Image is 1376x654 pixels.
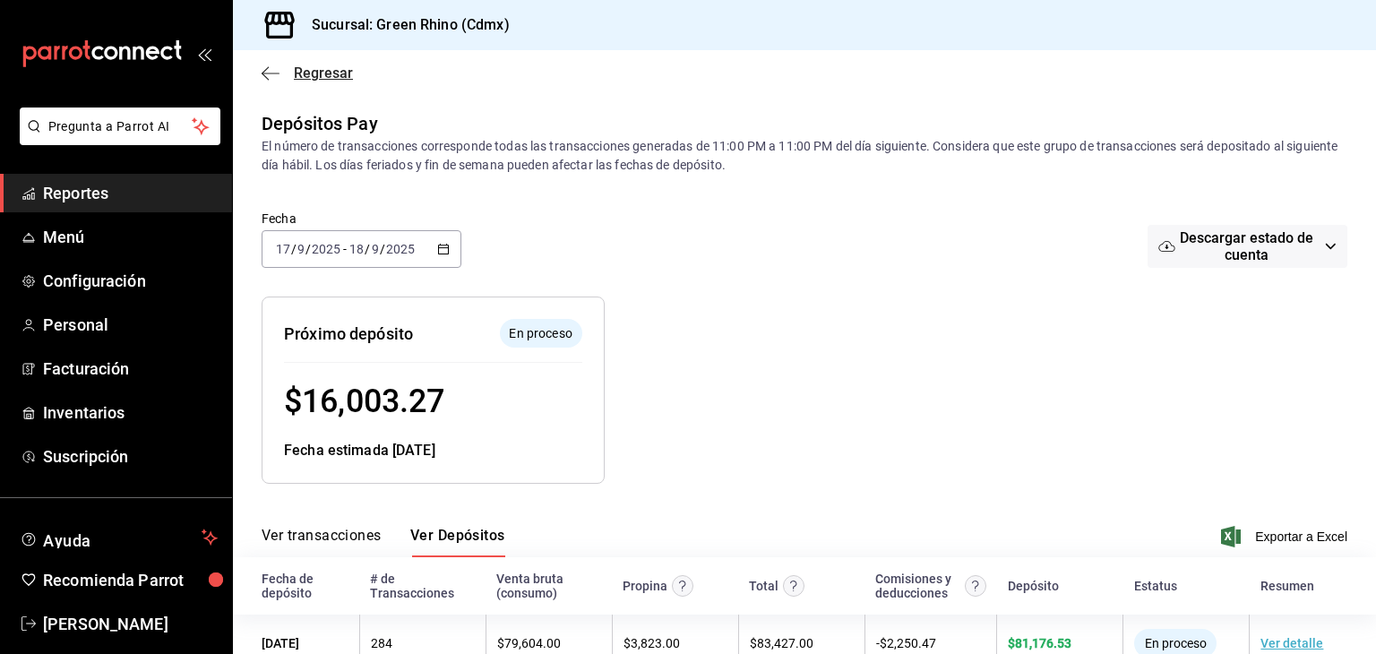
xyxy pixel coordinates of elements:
[875,572,959,600] div: Comisiones y deducciones
[496,572,601,600] div: Venta bruta (consumo)
[783,575,804,597] svg: Este monto equivale al total de la venta más otros abonos antes de aplicar comisión e IVA.
[623,579,667,593] div: Propina
[262,572,348,600] div: Fecha de depósito
[43,357,218,381] span: Facturación
[20,108,220,145] button: Pregunta a Parrot AI
[284,440,582,461] div: Fecha estimada [DATE]
[876,636,936,650] span: - $ 2,250.47
[43,568,218,592] span: Recomienda Parrot
[1148,225,1347,268] button: Descargar estado de cuenta
[749,579,778,593] div: Total
[1260,636,1323,650] a: Ver detalle
[43,269,218,293] span: Configuración
[291,242,297,256] span: /
[43,181,218,205] span: Reportes
[262,65,353,82] button: Regresar
[311,242,341,256] input: ----
[1008,579,1059,593] div: Depósito
[497,636,561,650] span: $ 79,604.00
[294,65,353,82] span: Regresar
[262,527,382,557] button: Ver transacciones
[500,319,582,348] div: El depósito aún no se ha enviado a tu cuenta bancaria.
[297,14,510,36] h3: Sucursal: Green Rhino (Cdmx)
[43,225,218,249] span: Menú
[43,444,218,469] span: Suscripción
[43,400,218,425] span: Inventarios
[623,636,680,650] span: $ 3,823.00
[13,130,220,149] a: Pregunta a Parrot AI
[965,575,986,597] svg: Contempla comisión de ventas y propinas, IVA, cancelaciones y devoluciones.
[262,212,461,225] label: Fecha
[262,527,505,557] div: navigation tabs
[750,636,813,650] span: $ 83,427.00
[1175,229,1319,263] span: Descargar estado de cuenta
[371,242,380,256] input: --
[275,242,291,256] input: --
[197,47,211,61] button: open_drawer_menu
[348,242,365,256] input: --
[1134,579,1177,593] div: Estatus
[284,322,413,346] div: Próximo depósito
[297,242,305,256] input: --
[1260,579,1314,593] div: Resumen
[48,117,193,136] span: Pregunta a Parrot AI
[1225,526,1347,547] button: Exportar a Excel
[43,527,194,548] span: Ayuda
[365,242,370,256] span: /
[43,612,218,636] span: [PERSON_NAME]
[380,242,385,256] span: /
[1008,636,1071,650] span: $ 81,176.53
[305,242,311,256] span: /
[262,110,378,137] div: Depósitos Pay
[672,575,693,597] svg: Las propinas mostradas excluyen toda configuración de retención.
[410,527,505,557] button: Ver Depósitos
[370,572,475,600] div: # de Transacciones
[343,242,347,256] span: -
[502,324,579,343] span: En proceso
[262,137,1347,175] div: El número de transacciones corresponde todas las transacciones generadas de 11:00 PM a 11:00 PM d...
[385,242,416,256] input: ----
[284,383,444,420] span: $ 16,003.27
[1138,636,1214,650] span: En proceso
[43,313,218,337] span: Personal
